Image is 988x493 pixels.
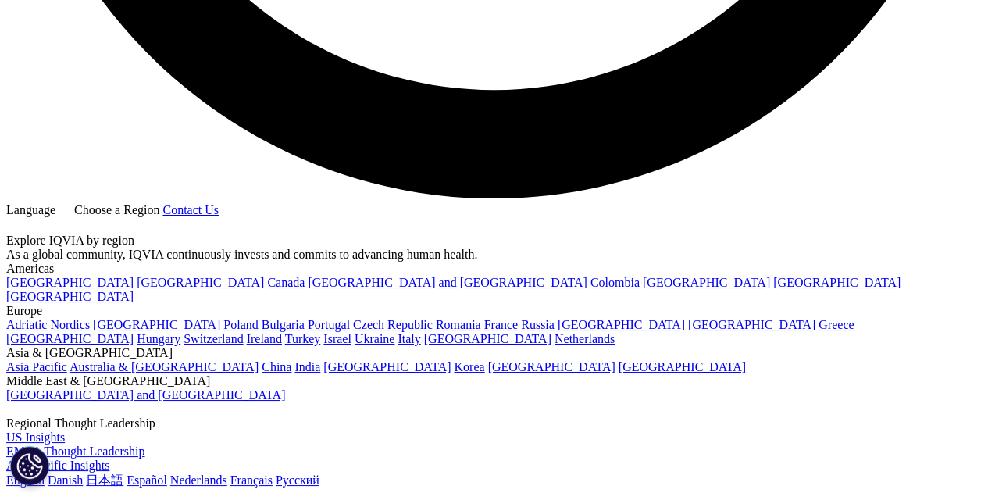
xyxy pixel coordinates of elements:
[137,332,180,345] a: Hungary
[590,276,640,289] a: Colombia
[323,332,351,345] a: Israel
[353,318,433,331] a: Czech Republic
[93,318,220,331] a: [GEOGRAPHIC_DATA]
[398,332,420,345] a: Italy
[521,318,555,331] a: Russia
[162,203,219,216] a: Contact Us
[6,276,134,289] a: [GEOGRAPHIC_DATA]
[247,332,282,345] a: Ireland
[6,388,285,402] a: [GEOGRAPHIC_DATA] and [GEOGRAPHIC_DATA]
[643,276,770,289] a: [GEOGRAPHIC_DATA]
[6,290,134,303] a: [GEOGRAPHIC_DATA]
[436,318,481,331] a: Romania
[487,360,615,373] a: [GEOGRAPHIC_DATA]
[6,332,134,345] a: [GEOGRAPHIC_DATA]
[558,318,685,331] a: [GEOGRAPHIC_DATA]
[86,473,123,487] a: 日本語
[6,248,982,262] div: As a global community, IQVIA continuously invests and commits to advancing human health.
[137,276,264,289] a: [GEOGRAPHIC_DATA]
[285,332,321,345] a: Turkey
[819,318,854,331] a: Greece
[276,473,319,487] a: Русский
[10,446,49,485] button: Cookies Settings
[454,360,484,373] a: Korea
[355,332,395,345] a: Ukraine
[294,360,320,373] a: India
[6,318,47,331] a: Adriatic
[74,203,159,216] span: Choose a Region
[223,318,258,331] a: Poland
[773,276,901,289] a: [GEOGRAPHIC_DATA]
[308,276,587,289] a: [GEOGRAPHIC_DATA] and [GEOGRAPHIC_DATA]
[70,360,259,373] a: Australia & [GEOGRAPHIC_DATA]
[170,473,227,487] a: Nederlands
[555,332,615,345] a: Netherlands
[308,318,350,331] a: Portugal
[267,276,305,289] a: Canada
[6,203,55,216] span: Language
[127,473,167,487] a: Español
[6,459,109,472] a: Asia Pacific Insights
[6,304,982,318] div: Europe
[6,416,982,430] div: Regional Thought Leadership
[6,473,45,487] a: English
[424,332,551,345] a: [GEOGRAPHIC_DATA]
[6,234,982,248] div: Explore IQVIA by region
[484,318,519,331] a: France
[688,318,815,331] a: [GEOGRAPHIC_DATA]
[262,360,291,373] a: China
[6,445,144,458] a: EMEA Thought Leadership
[323,360,451,373] a: [GEOGRAPHIC_DATA]
[6,262,982,276] div: Americas
[619,360,746,373] a: [GEOGRAPHIC_DATA]
[6,360,67,373] a: Asia Pacific
[262,318,305,331] a: Bulgaria
[6,346,982,360] div: Asia & [GEOGRAPHIC_DATA]
[6,430,65,444] a: US Insights
[6,374,982,388] div: Middle East & [GEOGRAPHIC_DATA]
[230,473,273,487] a: Français
[50,318,90,331] a: Nordics
[184,332,243,345] a: Switzerland
[48,473,83,487] a: Danish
